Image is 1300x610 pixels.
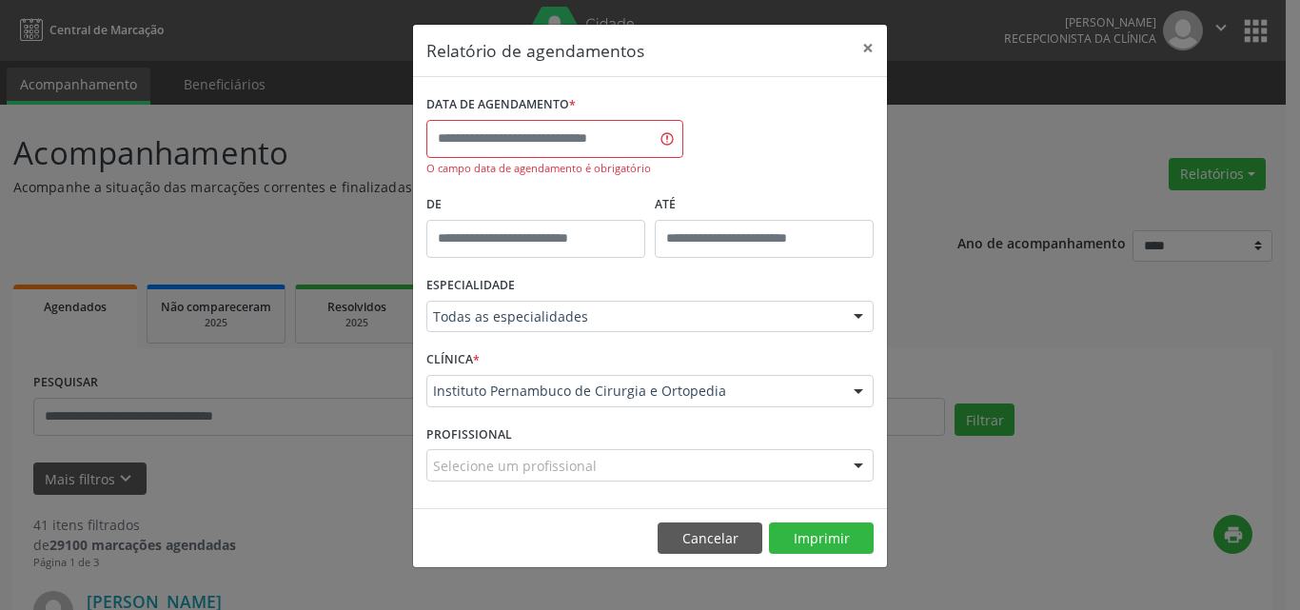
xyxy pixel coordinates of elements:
[655,190,874,220] label: ATÉ
[769,522,874,555] button: Imprimir
[658,522,762,555] button: Cancelar
[426,38,644,63] h5: Relatório de agendamentos
[426,271,515,301] label: ESPECIALIDADE
[426,161,683,177] div: O campo data de agendamento é obrigatório
[433,456,597,476] span: Selecione um profissional
[433,307,835,326] span: Todas as especialidades
[849,25,887,71] button: Close
[426,421,512,450] label: PROFISSIONAL
[426,190,645,220] label: De
[426,345,480,375] label: CLÍNICA
[433,382,835,401] span: Instituto Pernambuco de Cirurgia e Ortopedia
[426,90,576,120] label: DATA DE AGENDAMENTO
